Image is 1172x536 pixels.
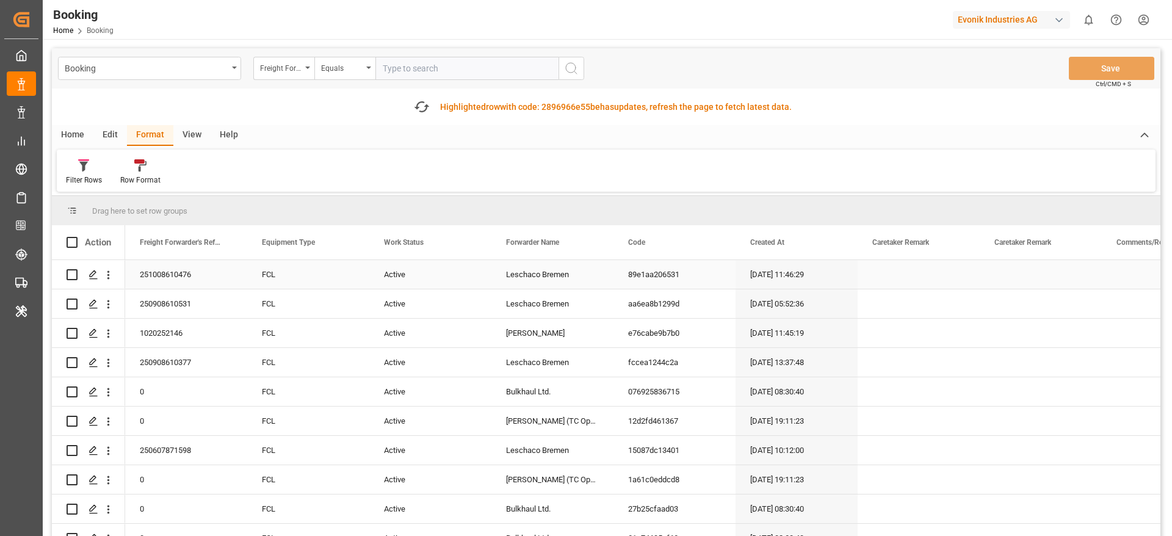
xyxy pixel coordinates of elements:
[247,260,369,289] div: FCL
[260,60,302,74] div: Freight Forwarder's Reference No.
[52,348,125,377] div: Press SPACE to select this row.
[384,238,424,247] span: Work Status
[125,289,247,318] div: 250908610531
[247,377,369,406] div: FCL
[247,465,369,494] div: FCL
[125,465,247,494] div: 0
[491,436,613,465] div: Leschaco Bremen
[58,57,241,80] button: open menu
[491,319,613,347] div: [PERSON_NAME]
[211,125,247,146] div: Help
[247,348,369,377] div: FCL
[953,11,1070,29] div: Evonik Industries AG
[613,289,736,318] div: aa6ea8b1299d
[120,175,161,186] div: Row Format
[93,125,127,146] div: Edit
[369,377,491,406] div: Active
[247,319,369,347] div: FCL
[613,377,736,406] div: 076925836715
[613,465,736,494] div: 1a61c0eddcd8
[1069,57,1154,80] button: Save
[369,407,491,435] div: Active
[491,289,613,318] div: Leschaco Bremen
[247,494,369,523] div: FCL
[369,289,491,318] div: Active
[613,407,736,435] div: 12d2fd461367
[65,60,228,75] div: Booking
[613,494,736,523] div: 27b25cfaad03
[736,348,858,377] div: [DATE] 13:37:48
[613,348,736,377] div: fccea1244c2a
[314,57,375,80] button: open menu
[52,377,125,407] div: Press SPACE to select this row.
[85,237,111,248] div: Action
[736,407,858,435] div: [DATE] 19:11:23
[125,348,247,377] div: 250908610377
[736,465,858,494] div: [DATE] 19:11:23
[52,125,93,146] div: Home
[52,319,125,348] div: Press SPACE to select this row.
[1096,79,1131,89] span: Ctrl/CMD + S
[173,125,211,146] div: View
[262,238,315,247] span: Equipment Type
[736,436,858,465] div: [DATE] 10:12:00
[736,260,858,289] div: [DATE] 11:46:29
[736,289,858,318] div: [DATE] 05:52:36
[52,289,125,319] div: Press SPACE to select this row.
[125,407,247,435] div: 0
[994,238,1051,247] span: Caretaker Remark
[53,5,114,24] div: Booking
[491,494,613,523] div: Bulkhaul Ltd.
[628,238,645,247] span: Code
[52,260,125,289] div: Press SPACE to select this row.
[491,348,613,377] div: Leschaco Bremen
[506,238,559,247] span: Forwarder Name
[953,8,1075,31] button: Evonik Industries AG
[750,238,784,247] span: Created At
[125,319,247,347] div: 1020252146
[369,319,491,347] div: Active
[92,206,187,215] span: Drag here to set row groups
[52,465,125,494] div: Press SPACE to select this row.
[125,436,247,465] div: 250607871598
[369,494,491,523] div: Active
[369,436,491,465] div: Active
[66,175,102,186] div: Filter Rows
[491,377,613,406] div: Bulkhaul Ltd.
[247,289,369,318] div: FCL
[52,436,125,465] div: Press SPACE to select this row.
[541,102,600,112] span: 2896966e55be
[736,377,858,406] div: [DATE] 08:30:40
[613,436,736,465] div: 15087dc13401
[613,319,736,347] div: e76cabe9b7b0
[613,260,736,289] div: 89e1aa206531
[140,238,222,247] span: Freight Forwarder's Reference No.
[369,465,491,494] div: Active
[247,436,369,465] div: FCL
[1102,6,1130,34] button: Help Center
[127,125,173,146] div: Format
[369,348,491,377] div: Active
[736,494,858,523] div: [DATE] 08:30:40
[321,60,363,74] div: Equals
[491,465,613,494] div: [PERSON_NAME] (TC Operator)
[247,407,369,435] div: FCL
[125,260,247,289] div: 251008610476
[736,319,858,347] div: [DATE] 11:45:19
[125,377,247,406] div: 0
[125,494,247,523] div: 0
[375,57,559,80] input: Type to search
[440,101,792,114] div: Highlighted with code: updates, refresh the page to fetch latest data.
[1075,6,1102,34] button: show 0 new notifications
[53,26,73,35] a: Home
[491,407,613,435] div: [PERSON_NAME] (TC Operator)
[872,238,929,247] span: Caretaker Remark
[52,407,125,436] div: Press SPACE to select this row.
[491,260,613,289] div: Leschaco Bremen
[559,57,584,80] button: search button
[369,260,491,289] div: Active
[600,102,614,112] span: has
[486,102,500,112] span: row
[52,494,125,524] div: Press SPACE to select this row.
[253,57,314,80] button: open menu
